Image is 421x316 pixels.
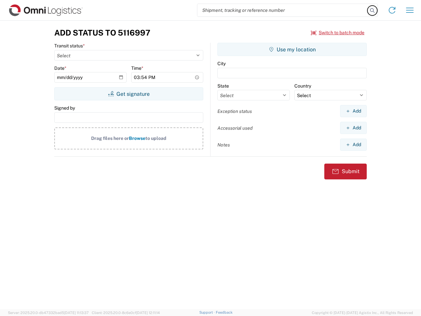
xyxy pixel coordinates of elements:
[340,105,367,117] button: Add
[91,136,129,141] span: Drag files here or
[54,43,85,49] label: Transit status
[217,125,253,131] label: Accessorial used
[217,142,230,148] label: Notes
[129,136,145,141] span: Browse
[54,28,150,38] h3: Add Status to 5116997
[312,310,413,316] span: Copyright © [DATE]-[DATE] Agistix Inc., All Rights Reserved
[340,122,367,134] button: Add
[131,65,143,71] label: Time
[217,108,252,114] label: Exception status
[216,310,233,314] a: Feedback
[340,139,367,151] button: Add
[324,164,367,179] button: Submit
[217,43,367,56] button: Use my location
[217,83,229,89] label: State
[217,61,226,66] label: City
[199,310,216,314] a: Support
[145,136,166,141] span: to upload
[197,4,368,16] input: Shipment, tracking or reference number
[311,27,364,38] button: Switch to batch mode
[92,311,160,315] span: Client: 2025.20.0-8c6e0cf
[136,311,160,315] span: [DATE] 12:11:14
[64,311,89,315] span: [DATE] 11:13:37
[54,87,203,100] button: Get signature
[294,83,311,89] label: Country
[54,105,75,111] label: Signed by
[54,65,66,71] label: Date
[8,311,89,315] span: Server: 2025.20.0-db47332bad5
